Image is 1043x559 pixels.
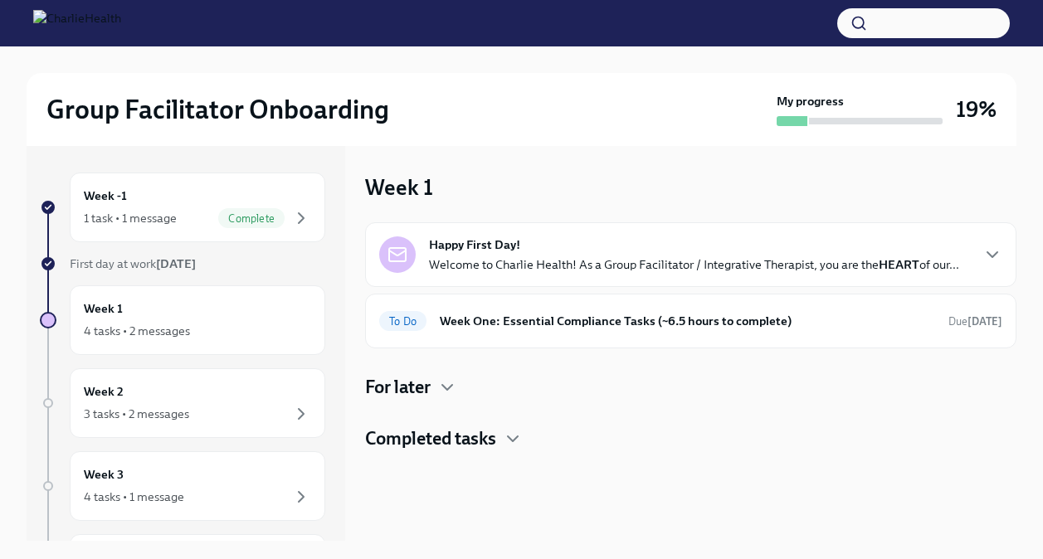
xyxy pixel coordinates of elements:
[40,255,325,272] a: First day at work[DATE]
[84,323,190,339] div: 4 tasks • 2 messages
[365,426,496,451] h4: Completed tasks
[70,256,196,271] span: First day at work
[40,451,325,521] a: Week 34 tasks • 1 message
[365,375,1016,400] div: For later
[365,173,433,202] h3: Week 1
[967,315,1002,328] strong: [DATE]
[429,236,520,253] strong: Happy First Day!
[84,465,124,484] h6: Week 3
[156,256,196,271] strong: [DATE]
[84,406,189,422] div: 3 tasks • 2 messages
[84,187,127,205] h6: Week -1
[365,426,1016,451] div: Completed tasks
[879,257,919,272] strong: HEART
[40,285,325,355] a: Week 14 tasks • 2 messages
[84,489,184,505] div: 4 tasks • 1 message
[40,173,325,242] a: Week -11 task • 1 messageComplete
[46,93,389,126] h2: Group Facilitator Onboarding
[956,95,997,124] h3: 19%
[218,212,285,225] span: Complete
[440,312,935,330] h6: Week One: Essential Compliance Tasks (~6.5 hours to complete)
[84,299,123,318] h6: Week 1
[40,368,325,438] a: Week 23 tasks • 2 messages
[948,315,1002,328] span: Due
[429,256,959,273] p: Welcome to Charlie Health! As a Group Facilitator / Integrative Therapist, you are the of our...
[365,375,431,400] h4: For later
[948,314,1002,329] span: August 25th, 2025 09:00
[84,210,177,226] div: 1 task • 1 message
[379,308,1002,334] a: To DoWeek One: Essential Compliance Tasks (~6.5 hours to complete)Due[DATE]
[379,315,426,328] span: To Do
[777,93,844,109] strong: My progress
[84,382,124,401] h6: Week 2
[33,10,121,36] img: CharlieHealth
